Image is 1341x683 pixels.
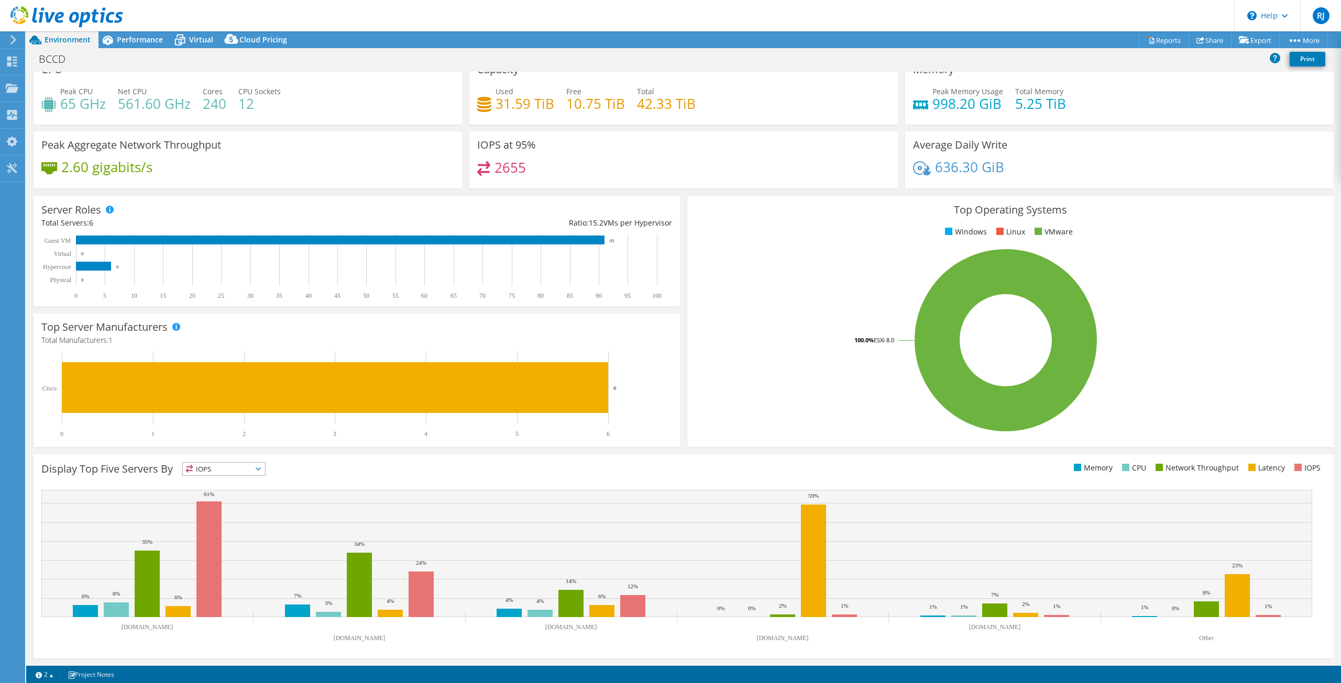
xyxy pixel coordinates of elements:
[932,86,1003,96] span: Peak Memory Usage
[41,217,357,229] div: Total Servers:
[363,292,369,299] text: 50
[991,591,999,598] text: 7%
[496,86,513,96] span: Used
[424,430,427,438] text: 4
[1141,604,1149,610] text: 1%
[247,292,254,299] text: 30
[1032,226,1073,238] li: VMware
[81,277,84,283] text: 0
[913,139,1007,151] h3: Average Daily Write
[935,161,1004,173] h4: 636.30 GiB
[567,292,573,299] text: 85
[189,35,213,44] span: Virtual
[118,98,191,109] h4: 561.60 GHz
[294,592,302,599] text: 7%
[652,292,662,299] text: 100
[45,35,91,44] span: Environment
[874,336,894,344] tspan: ESXi 8.0
[994,226,1025,238] li: Linux
[117,35,163,44] span: Performance
[537,292,544,299] text: 80
[60,430,63,438] text: 0
[151,430,155,438] text: 1
[566,98,625,109] h4: 10.75 TiB
[613,385,617,391] text: 6
[969,623,1021,631] text: [DOMAIN_NAME]
[1189,32,1232,48] a: Share
[81,251,84,256] text: 0
[477,64,519,75] h3: Capacity
[41,204,101,216] h3: Server Roles
[238,98,281,109] h4: 12
[779,602,787,609] text: 2%
[598,593,606,599] text: 6%
[1203,589,1211,596] text: 8%
[50,276,71,284] text: Physical
[392,292,399,299] text: 55
[624,292,631,299] text: 95
[41,321,168,333] h3: Top Server Manufacturers
[43,263,71,271] text: Hypervisor
[607,430,610,438] text: 6
[334,292,340,299] text: 45
[1279,32,1328,48] a: More
[204,491,214,497] text: 61%
[942,226,987,238] li: Windows
[536,598,544,604] text: 4%
[496,98,554,109] h4: 31.59 TiB
[1015,86,1063,96] span: Total Memory
[118,86,147,96] span: Net CPU
[1247,11,1257,20] svg: \n
[203,86,223,96] span: Cores
[494,162,526,173] h4: 2655
[628,583,638,589] text: 12%
[1313,7,1329,24] span: RJ
[1119,462,1146,474] li: CPU
[333,430,336,438] text: 3
[1022,601,1030,607] text: 2%
[515,430,519,438] text: 5
[82,593,90,599] text: 6%
[637,86,654,96] span: Total
[108,335,113,345] span: 1
[1290,52,1325,66] a: Print
[89,218,93,228] span: 6
[239,35,287,44] span: Cloud Pricing
[757,634,809,642] text: [DOMAIN_NAME]
[913,64,954,75] h3: Memory
[841,602,849,609] text: 1%
[929,603,937,610] text: 1%
[354,541,365,547] text: 34%
[203,98,226,109] h4: 240
[748,605,756,611] text: 0%
[1015,98,1066,109] h4: 5.25 TiB
[238,86,281,96] span: CPU Sockets
[637,98,696,109] h4: 42.33 TiB
[34,53,82,65] h1: BCCD
[854,336,874,344] tspan: 100.0%
[113,590,120,597] text: 8%
[276,292,282,299] text: 35
[41,334,672,346] h4: Total Manufacturers:
[305,292,312,299] text: 40
[960,603,968,610] text: 1%
[808,492,819,499] text: 59%
[477,139,536,151] h3: IOPS at 95%
[1246,462,1285,474] li: Latency
[1265,603,1272,609] text: 1%
[545,623,597,631] text: [DOMAIN_NAME]
[1153,462,1239,474] li: Network Throughput
[60,98,106,109] h4: 65 GHz
[357,217,672,229] div: Ratio: VMs per Hypervisor
[74,292,78,299] text: 0
[60,668,122,681] a: Project Notes
[566,86,581,96] span: Free
[509,292,515,299] text: 75
[1071,462,1113,474] li: Memory
[325,600,333,606] text: 3%
[60,86,93,96] span: Peak CPU
[1292,462,1321,474] li: IOPS
[505,597,513,603] text: 4%
[387,598,394,604] text: 4%
[243,430,246,438] text: 2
